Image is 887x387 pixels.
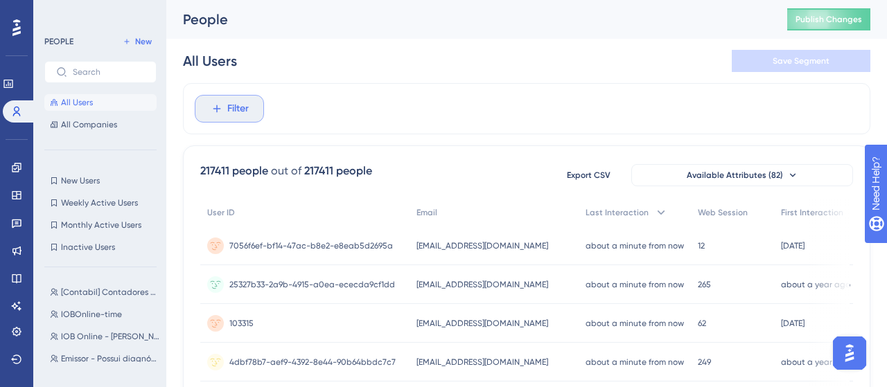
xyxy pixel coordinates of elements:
span: Weekly Active Users [61,197,138,208]
span: 103315 [229,318,254,329]
time: about a year ago [781,280,850,289]
time: about a minute from now [586,241,684,251]
span: Filter [227,100,249,117]
time: about a minute from now [586,318,684,328]
button: Available Attributes (82) [631,164,853,186]
button: Monthly Active Users [44,217,157,233]
button: Inactive Users [44,239,157,255]
span: 265 [698,279,711,290]
span: [EMAIL_ADDRESS][DOMAIN_NAME] [416,279,548,290]
span: Last Interaction [586,207,649,218]
span: 25327b33-2a9b-4915-a0ea-ececda9cf1dd [229,279,395,290]
span: Need Help? [33,3,87,20]
span: First Interaction [781,207,843,218]
span: Export CSV [567,170,611,181]
span: New [135,36,152,47]
span: 7056f6ef-bf14-47ac-b8e2-e8eab5d2695a [229,240,393,251]
input: Search [73,67,145,77]
span: Available Attributes (82) [687,170,783,181]
span: New Users [61,175,100,186]
span: [Contabil] Contadores MigradoS [61,287,159,298]
span: Inactive Users [61,242,115,253]
span: 4dbf78b7-aef9-4392-8e44-90b64bbdc7c7 [229,357,396,368]
div: PEOPLE [44,36,73,47]
button: Emissor - Possui diagnóstico e nova homepage [44,350,165,367]
time: [DATE] [781,241,805,251]
span: IOB Online - [PERSON_NAME] [61,331,159,342]
time: about a minute from now [586,357,684,367]
span: IOBOnline-time [61,309,122,320]
time: about a minute from now [586,280,684,289]
span: Emissor - Possui diagnóstico e nova homepage [61,353,159,364]
span: Email [416,207,437,218]
span: 62 [698,318,706,329]
span: 249 [698,357,711,368]
span: Save Segment [773,55,829,66]
button: All Companies [44,116,157,133]
div: out of [271,163,301,179]
div: 217411 people [304,163,372,179]
div: People [183,10,753,29]
span: Web Session [698,207,748,218]
iframe: UserGuiding AI Assistant Launcher [829,332,870,374]
button: Filter [195,95,264,123]
div: All Users [183,51,237,71]
span: [EMAIL_ADDRESS][DOMAIN_NAME] [416,357,548,368]
span: Monthly Active Users [61,219,141,231]
button: Weekly Active Users [44,195,157,211]
button: Export CSV [554,164,623,186]
button: All Users [44,94,157,111]
button: New [118,33,157,50]
span: Publish Changes [796,14,862,25]
button: Publish Changes [787,8,870,30]
span: [EMAIL_ADDRESS][DOMAIN_NAME] [416,318,548,329]
time: about a year ago [781,357,850,367]
span: User ID [207,207,235,218]
button: [Contabil] Contadores MigradoS [44,284,165,300]
span: 12 [698,240,705,251]
button: IOBOnline-time [44,306,165,323]
time: [DATE] [781,318,805,328]
span: [EMAIL_ADDRESS][DOMAIN_NAME] [416,240,548,251]
span: All Users [61,97,93,108]
span: All Companies [61,119,117,130]
button: IOB Online - [PERSON_NAME] [44,328,165,345]
button: New Users [44,172,157,189]
div: 217411 people [200,163,268,179]
button: Save Segment [732,50,870,72]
